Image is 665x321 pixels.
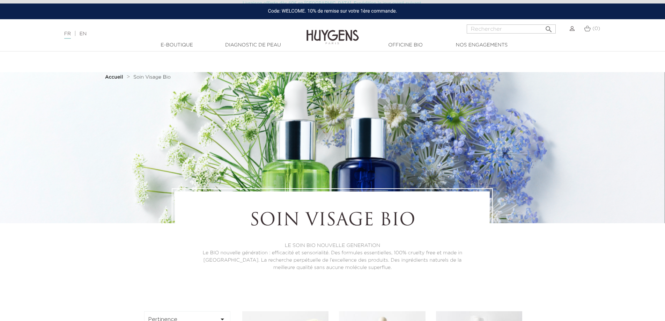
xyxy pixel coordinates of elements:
p: LE SOIN BIO NOUVELLE GENERATION [194,242,471,249]
i:  [545,23,553,31]
input: Rechercher [467,24,556,34]
span: (0) [592,26,600,31]
a: Soin Visage Bio [133,74,171,80]
div: | [61,30,272,38]
span: Soin Visage Bio [133,75,171,80]
a: Nos engagements [447,42,517,49]
a: Accueil [105,74,125,80]
a: Officine Bio [371,42,441,49]
a: EN [80,31,87,36]
p: Le BIO nouvelle génération : efficacité et sensorialité. Des formules essentielles, 100% cruelty ... [194,249,471,271]
strong: Accueil [105,75,123,80]
button:  [542,22,555,32]
a: E-Boutique [142,42,212,49]
a: Diagnostic de peau [218,42,288,49]
h1: Soin Visage Bio [194,211,471,232]
a: FR [64,31,71,39]
img: Huygens [306,19,359,45]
